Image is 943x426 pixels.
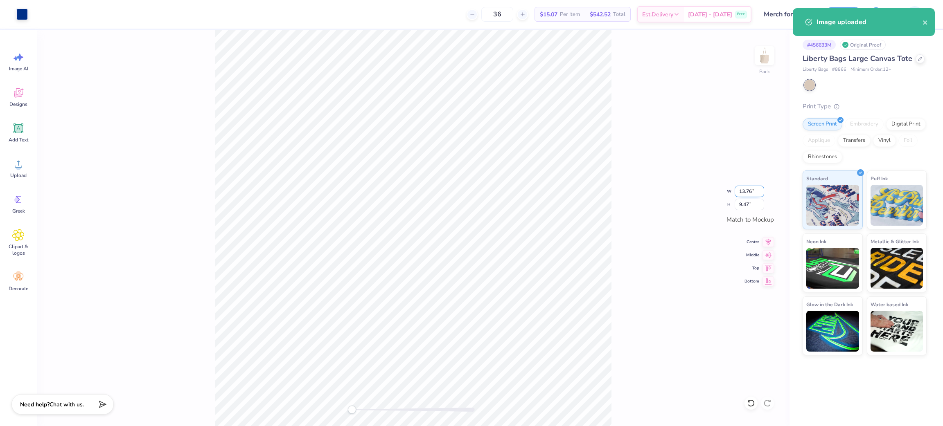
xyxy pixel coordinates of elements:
[9,137,28,143] span: Add Text
[613,10,625,19] span: Total
[803,151,842,163] div: Rhinestones
[923,17,928,27] button: close
[642,10,673,19] span: Est. Delivery
[898,135,918,147] div: Foil
[348,406,356,414] div: Accessibility label
[803,118,842,130] div: Screen Print
[886,118,926,130] div: Digital Print
[806,248,859,289] img: Neon Ink
[806,174,828,183] span: Standard
[832,66,846,73] span: # 8866
[803,54,912,63] span: Liberty Bags Large Canvas Tote
[744,278,759,285] span: Bottom
[12,208,25,214] span: Greek
[871,248,923,289] img: Metallic & Glitter Ink
[744,265,759,271] span: Top
[9,101,27,108] span: Designs
[871,311,923,352] img: Water based Ink
[806,300,853,309] span: Glow in the Dark Ink
[893,6,927,22] a: MJ
[871,237,919,246] span: Metallic & Glitter Ink
[758,6,818,22] input: Untitled Design
[759,68,770,75] div: Back
[10,172,27,179] span: Upload
[737,11,745,17] span: Free
[744,239,759,245] span: Center
[840,40,886,50] div: Original Proof
[560,10,580,19] span: Per Item
[9,65,28,72] span: Image AI
[540,10,557,19] span: $15.07
[838,135,871,147] div: Transfers
[756,47,773,64] img: Back
[817,17,923,27] div: Image uploaded
[907,6,923,22] img: Mark Joshua Mullasgo
[871,185,923,226] img: Puff Ink
[744,252,759,258] span: Middle
[806,237,826,246] span: Neon Ink
[481,7,513,22] input: – –
[871,174,888,183] span: Puff Ink
[871,300,908,309] span: Water based Ink
[806,185,859,226] img: Standard
[803,66,828,73] span: Liberty Bags
[845,118,884,130] div: Embroidery
[50,401,84,408] span: Chat with us.
[806,311,859,352] img: Glow in the Dark Ink
[803,135,835,147] div: Applique
[20,401,50,408] strong: Need help?
[803,102,927,111] div: Print Type
[688,10,732,19] span: [DATE] - [DATE]
[5,243,32,256] span: Clipart & logos
[873,135,896,147] div: Vinyl
[851,66,891,73] span: Minimum Order: 12 +
[9,285,28,292] span: Decorate
[590,10,611,19] span: $542.52
[803,40,836,50] div: # 456633M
